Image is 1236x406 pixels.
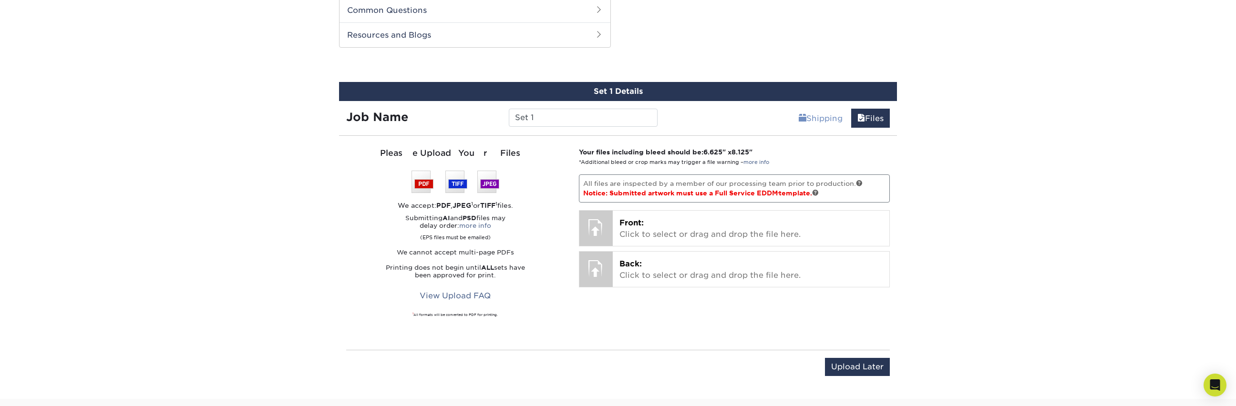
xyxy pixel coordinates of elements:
small: (EPS files must be emailed) [420,230,491,241]
strong: Job Name [346,110,408,124]
strong: ALL [481,264,494,271]
p: Click to select or drag and drop the file here. [619,258,883,281]
p: We cannot accept multi-page PDFs [346,249,565,256]
p: Printing does not begin until sets have been approved for print. [346,264,565,279]
strong: Your files including bleed should be: " x " [579,148,752,156]
small: *Additional bleed or crop marks may trigger a file warning – [579,159,769,165]
a: Files [851,109,890,128]
sup: 1 [471,201,473,206]
div: Open Intercom Messenger [1204,374,1226,396]
p: All files are inspected by a member of our processing team prior to production. [579,174,890,203]
strong: PSD [463,214,476,222]
div: All formats will be converted to PDF for printing. [346,313,565,317]
a: more info [459,222,491,229]
img: We accept: PSD, TIFF, or JPEG (JPG) [412,171,499,193]
div: Set 1 Details [339,82,897,101]
strong: AI [443,214,450,222]
span: files [857,114,865,123]
span: 8.125 [731,148,749,156]
span: shipping [799,114,806,123]
sup: 1 [412,312,413,315]
iframe: Google Customer Reviews [2,377,81,403]
input: Upload Later [825,358,890,376]
p: Click to select or drag and drop the file here. [619,217,883,240]
span: ® [778,192,779,194]
sup: 1 [495,201,497,206]
span: Front: [619,218,644,227]
div: We accept: , or files. [346,201,565,210]
span: Back: [619,259,642,268]
a: more info [743,159,769,165]
a: Shipping [793,109,849,128]
strong: JPEG [453,202,471,209]
p: Submitting and files may delay order: [346,214,565,241]
input: Enter a job name [509,109,657,127]
div: Please Upload Your Files [346,147,565,160]
span: 6.625 [703,148,722,156]
h2: Resources and Blogs [340,22,610,47]
span: Notice: Submitted artwork must use a Full Service EDDM template. [583,189,819,197]
strong: TIFF [480,202,495,209]
a: View Upload FAQ [413,287,497,305]
strong: PDF [436,202,451,209]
